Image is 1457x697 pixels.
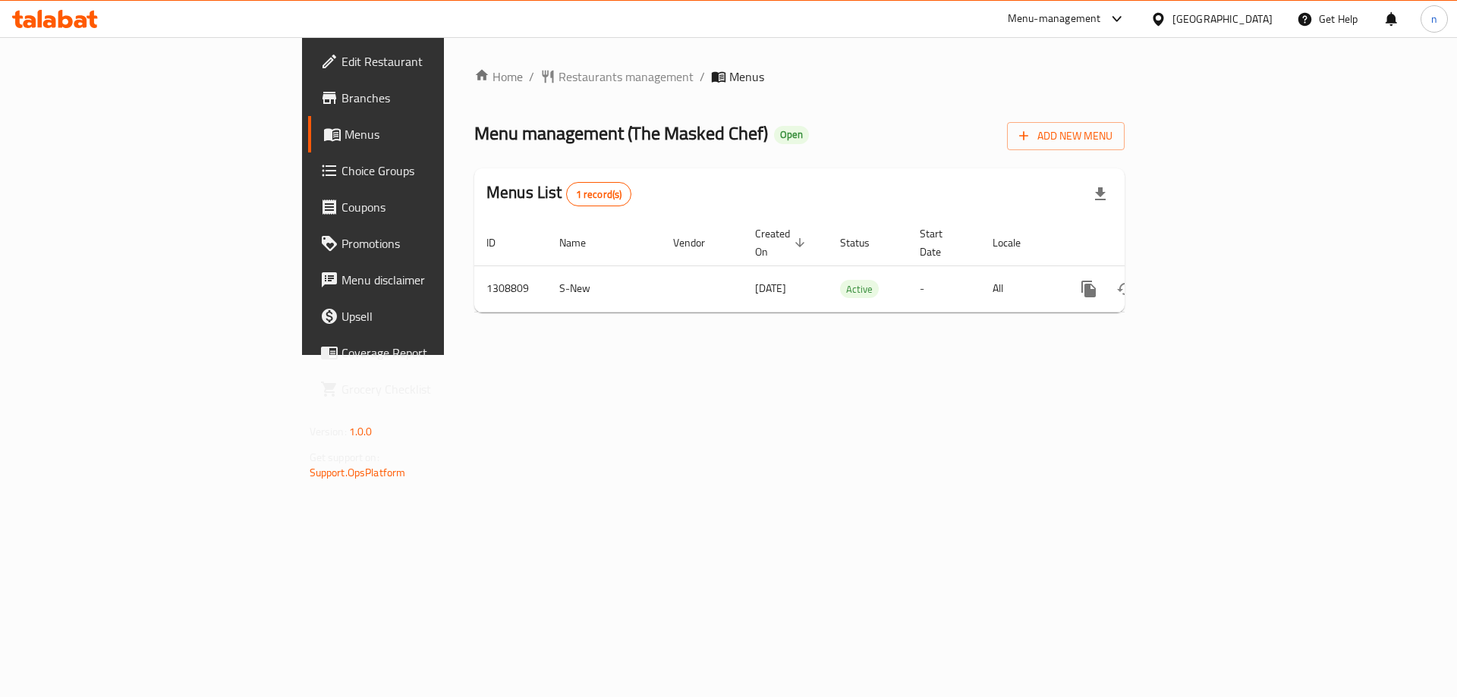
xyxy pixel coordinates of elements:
[310,422,347,441] span: Version:
[310,463,406,482] a: Support.OpsPlatform
[729,68,764,86] span: Menus
[920,224,962,261] span: Start Date
[486,234,515,252] span: ID
[341,198,533,216] span: Coupons
[341,52,533,71] span: Edit Restaurant
[474,116,768,150] span: Menu management ( The Masked Chef )
[341,89,533,107] span: Branches
[559,68,694,86] span: Restaurants management
[1071,271,1107,307] button: more
[908,265,980,312] td: -
[308,298,546,334] a: Upsell
[993,234,1040,252] span: Locale
[308,334,546,371] a: Coverage Report
[474,220,1229,312] table: enhanced table
[840,280,879,298] div: Active
[341,307,533,325] span: Upsell
[755,278,786,298] span: [DATE]
[755,224,810,261] span: Created On
[1172,11,1273,27] div: [GEOGRAPHIC_DATA]
[308,80,546,116] a: Branches
[349,422,373,441] span: 1.0.0
[840,281,879,298] span: Active
[774,126,809,144] div: Open
[341,380,533,398] span: Grocery Checklist
[1107,271,1144,307] button: Change Status
[308,43,546,80] a: Edit Restaurant
[559,234,606,252] span: Name
[840,234,889,252] span: Status
[341,344,533,362] span: Coverage Report
[1431,11,1437,27] span: n
[547,265,661,312] td: S-New
[308,371,546,407] a: Grocery Checklist
[1007,122,1125,150] button: Add New Menu
[1008,10,1101,28] div: Menu-management
[308,225,546,262] a: Promotions
[308,262,546,298] a: Menu disclaimer
[474,68,1125,86] nav: breadcrumb
[486,181,631,206] h2: Menus List
[308,116,546,152] a: Menus
[345,125,533,143] span: Menus
[308,189,546,225] a: Coupons
[567,187,631,202] span: 1 record(s)
[1059,220,1229,266] th: Actions
[673,234,725,252] span: Vendor
[310,447,379,467] span: Get support on:
[980,265,1059,312] td: All
[774,128,809,141] span: Open
[308,152,546,189] a: Choice Groups
[1019,127,1112,146] span: Add New Menu
[341,234,533,253] span: Promotions
[341,271,533,289] span: Menu disclaimer
[540,68,694,86] a: Restaurants management
[341,162,533,180] span: Choice Groups
[566,182,632,206] div: Total records count
[700,68,705,86] li: /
